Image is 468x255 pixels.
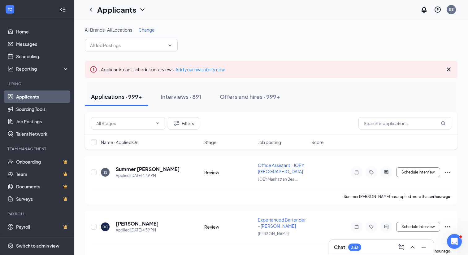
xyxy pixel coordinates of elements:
[383,170,390,175] svg: ActiveChat
[408,242,418,252] button: ChevronUp
[16,115,69,128] a: Job Postings
[353,170,360,175] svg: Note
[344,194,451,199] p: Summer [PERSON_NAME] has applied more than .
[447,234,462,249] iframe: Intercom live chat
[204,169,254,175] div: Review
[398,244,405,251] svg: ComposeMessage
[7,6,13,12] svg: WorkstreamLogo
[368,170,375,175] svg: Tag
[220,93,280,100] div: Offers and hires · 999+
[155,121,160,126] svg: ChevronDown
[16,128,69,140] a: Talent Network
[90,66,97,73] svg: Error
[430,249,450,253] b: an hour ago
[396,167,440,177] button: Schedule Interview
[444,169,451,176] svg: Ellipses
[7,66,14,72] svg: Analysis
[444,223,451,231] svg: Ellipses
[441,121,446,126] svg: MagnifyingGlass
[420,244,427,251] svg: Minimize
[258,217,306,229] span: Experienced Bartender - [PERSON_NAME]
[7,243,14,249] svg: Settings
[358,117,451,130] input: Search in applications
[101,67,225,72] span: Applicants can't schedule interviews.
[16,103,69,115] a: Sourcing Tools
[168,117,199,130] button: Filter Filters
[116,166,180,173] h5: Summer [PERSON_NAME]
[173,120,180,127] svg: Filter
[430,194,450,199] b: an hour ago
[161,93,201,100] div: Interviews · 891
[334,244,345,251] h3: Chat
[419,242,429,252] button: Minimize
[258,231,289,236] span: [PERSON_NAME]
[396,222,440,232] button: Schedule Interview
[368,224,375,229] svg: Tag
[85,27,132,33] span: All Brands · All Locations
[16,156,69,168] a: OnboardingCrown
[116,220,159,227] h5: [PERSON_NAME]
[16,221,69,233] a: PayrollCrown
[116,173,180,179] div: Applied [DATE] 4:49 PM
[7,146,68,152] div: Team Management
[420,6,428,13] svg: Notifications
[116,227,159,233] div: Applied [DATE] 4:39 PM
[445,66,453,73] svg: Cross
[16,38,69,50] a: Messages
[7,81,68,86] div: Hiring
[383,224,390,229] svg: ActiveChat
[96,120,153,127] input: All Stages
[396,242,406,252] button: ComposeMessage
[139,6,146,13] svg: ChevronDown
[258,177,298,182] span: JOEY Manhattan Bea ...
[103,170,107,175] div: SJ
[353,224,360,229] svg: Note
[60,7,66,13] svg: Collapse
[16,25,69,38] a: Home
[175,67,225,72] a: Add your availability now
[351,245,358,250] div: 333
[258,139,281,145] span: Job posting
[102,224,108,230] div: DC
[204,139,217,145] span: Stage
[16,50,69,63] a: Scheduling
[91,93,142,100] div: Applications · 999+
[16,193,69,205] a: SurveysCrown
[138,27,155,33] span: Change
[16,66,69,72] div: Reporting
[90,42,165,49] input: All Job Postings
[16,90,69,103] a: Applicants
[311,139,324,145] span: Score
[449,7,454,12] div: BS
[7,211,68,217] div: Payroll
[167,43,172,48] svg: ChevronDown
[16,168,69,180] a: TeamCrown
[16,180,69,193] a: DocumentsCrown
[434,6,441,13] svg: QuestionInfo
[409,244,416,251] svg: ChevronUp
[204,224,254,230] div: Review
[97,4,136,15] h1: Applicants
[258,162,304,174] span: Office Assistant - JOEY [GEOGRAPHIC_DATA]
[101,139,138,145] span: Name · Applied On
[16,243,59,249] div: Switch to admin view
[87,6,95,13] svg: ChevronLeft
